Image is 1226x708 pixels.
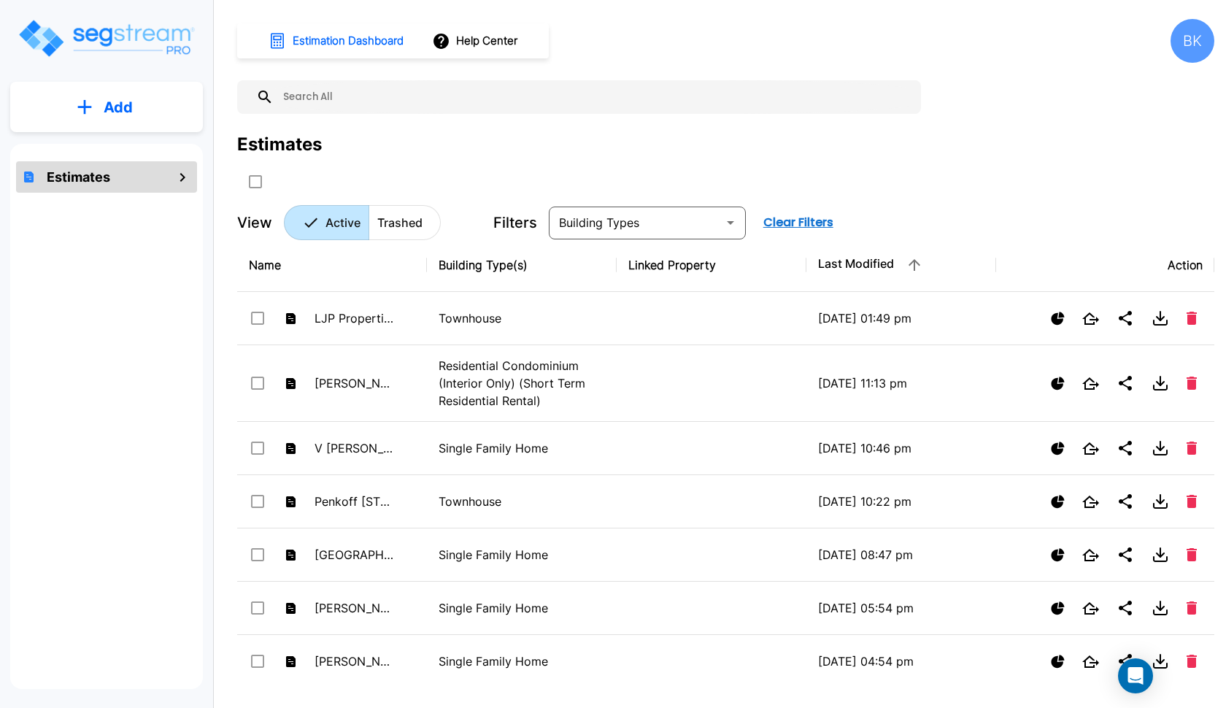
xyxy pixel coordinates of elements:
[439,653,605,670] p: Single Family Home
[1181,306,1203,331] button: Delete
[1146,434,1175,463] button: Download
[818,546,984,563] p: [DATE] 08:47 pm
[17,18,196,59] img: Logo
[1076,436,1105,461] button: Open New Tab
[1181,542,1203,567] button: Delete
[284,205,441,240] div: Platform
[439,599,605,617] p: Single Family Home
[315,493,395,510] p: Penkoff [STREET_ADDRESS][PERSON_NAME]
[1181,436,1203,461] button: Delete
[1076,650,1105,674] button: Open New Tab
[241,167,270,196] button: SelectAll
[104,96,133,118] p: Add
[996,239,1214,292] th: Action
[274,80,914,114] input: Search All
[1146,487,1175,516] button: Download
[1146,304,1175,333] button: Download
[1045,489,1071,515] button: Show Ranges
[617,239,806,292] th: Linked Property
[1076,596,1105,620] button: Open New Tab
[1045,542,1071,568] button: Show Ranges
[1111,369,1140,398] button: Share
[10,86,203,128] button: Add
[249,256,415,274] div: Name
[1076,490,1105,514] button: Open New Tab
[1111,434,1140,463] button: Share
[377,214,423,231] p: Trashed
[1076,543,1105,567] button: Open New Tab
[315,309,395,327] p: LJP Properties LLC - [STREET_ADDRESS]
[1045,306,1071,331] button: Show Ranges
[818,374,984,392] p: [DATE] 11:13 pm
[237,131,322,158] div: Estimates
[263,26,412,56] button: Estimation Dashboard
[293,33,404,50] h1: Estimation Dashboard
[1111,593,1140,623] button: Share
[1181,371,1203,396] button: Delete
[1045,649,1071,674] button: Show Ranges
[1076,372,1105,396] button: Open New Tab
[553,212,717,233] input: Building Types
[1111,487,1140,516] button: Share
[1146,540,1175,569] button: Download
[818,309,984,327] p: [DATE] 01:49 pm
[284,205,369,240] button: Active
[1181,649,1203,674] button: Delete
[439,309,605,327] p: Townhouse
[1076,307,1105,331] button: Open New Tab
[369,205,441,240] button: Trashed
[757,208,839,237] button: Clear Filters
[1146,369,1175,398] button: Download
[429,27,523,55] button: Help Center
[1111,540,1140,569] button: Share
[1146,647,1175,676] button: Download
[315,439,395,457] p: V [PERSON_NAME] - 355 Morgans Creek LTR 2025
[237,212,272,234] p: View
[818,493,984,510] p: [DATE] 10:22 pm
[818,599,984,617] p: [DATE] 05:54 pm
[315,599,395,617] p: [PERSON_NAME] Investments [STREET_ADDRESS]
[439,493,605,510] p: Townhouse
[1118,658,1153,693] div: Open Intercom Messenger
[439,357,605,409] p: Residential Condominium (Interior Only) (Short Term Residential Rental)
[806,239,996,292] th: Last Modified
[1045,596,1071,621] button: Show Ranges
[1111,304,1140,333] button: Share
[1181,596,1203,620] button: Delete
[325,214,361,231] p: Active
[1171,19,1214,63] div: BK
[1111,647,1140,676] button: Share
[47,167,110,187] h1: Estimates
[439,439,605,457] p: Single Family Home
[818,439,984,457] p: [DATE] 10:46 pm
[720,212,741,233] button: Open
[1181,489,1203,514] button: Delete
[818,653,984,670] p: [DATE] 04:54 pm
[315,653,395,670] p: [PERSON_NAME] - [STREET_ADDRESS]
[1146,593,1175,623] button: Download
[1045,371,1071,396] button: Show Ranges
[493,212,537,234] p: Filters
[427,239,617,292] th: Building Type(s)
[315,374,395,392] p: [PERSON_NAME] - #133 Kailua STR
[1045,436,1071,461] button: Show Ranges
[439,546,605,563] p: Single Family Home
[315,546,395,563] p: [GEOGRAPHIC_DATA] - [STREET_ADDRESS]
